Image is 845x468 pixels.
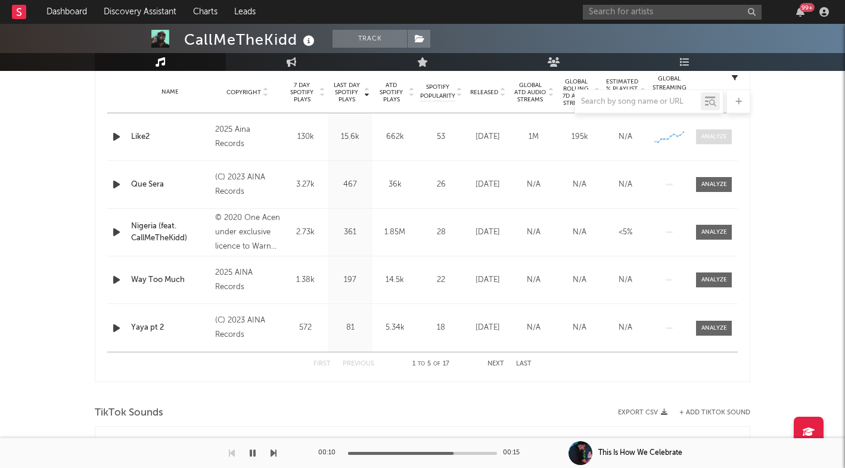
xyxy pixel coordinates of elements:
button: Track [333,30,407,48]
div: 53 [420,131,462,143]
button: Previous [343,361,374,367]
button: + Add TikTok Sound [679,410,750,416]
div: (C) 2023 AINA Records [215,314,280,342]
span: to [418,361,425,367]
span: ATD Spotify Plays [375,82,407,103]
button: Export CSV [618,409,667,416]
div: 36k [375,179,414,191]
span: of [433,361,440,367]
div: [DATE] [468,131,508,143]
div: [DATE] [468,322,508,334]
div: 22 [420,274,462,286]
span: Estimated % Playlist Streams Last Day [605,78,638,107]
div: 572 [286,322,325,334]
div: N/A [605,179,645,191]
div: 26 [420,179,462,191]
span: TikTok Sounds [95,406,163,420]
div: 1 5 17 [398,357,464,371]
div: N/A [514,274,554,286]
div: [DATE] [468,227,508,238]
div: 00:15 [503,446,527,460]
div: N/A [605,274,645,286]
div: Name [131,88,209,97]
div: N/A [605,322,645,334]
div: 14.5k [375,274,414,286]
div: 1.38k [286,274,325,286]
div: 99 + [800,3,815,12]
div: (C) 2023 AINA Records [215,171,280,199]
div: This Is How We Celebrate [598,448,682,458]
div: 195k [560,131,599,143]
button: + Add TikTok Sound [667,410,750,416]
div: © 2020 One Acen under exclusive licence to Warner Music UK Limited [215,211,280,254]
div: N/A [560,227,599,238]
button: Last [516,361,532,367]
div: N/A [514,179,554,191]
div: 28 [420,227,462,238]
div: 15.6k [331,131,369,143]
div: 81 [331,322,369,334]
div: 662k [375,131,414,143]
input: Search by song name or URL [575,97,701,107]
div: N/A [560,179,599,191]
a: Yaya pt 2 [131,322,209,334]
div: 3.27k [286,179,325,191]
a: Way Too Much [131,274,209,286]
div: N/A [605,131,645,143]
button: Next [487,361,504,367]
div: 18 [420,322,462,334]
span: Spotify Popularity [420,83,455,101]
a: Nigeria (feat. CallMeTheKidd) [131,221,209,244]
div: 2.73k [286,227,325,238]
button: 99+ [796,7,804,17]
span: Released [470,89,498,96]
button: First [313,361,331,367]
span: Global ATD Audio Streams [514,82,546,103]
div: 361 [331,227,369,238]
div: [DATE] [468,274,508,286]
div: Global Streaming Trend (Last 60D) [651,75,687,110]
div: N/A [514,322,554,334]
div: CallMeTheKidd [184,30,318,49]
div: 197 [331,274,369,286]
div: 5.34k [375,322,414,334]
div: 1.85M [375,227,414,238]
span: Global Rolling 7D Audio Streams [560,78,592,107]
div: 2025 AINA Records [215,266,280,295]
span: Copyright [226,89,261,96]
div: 130k [286,131,325,143]
div: [DATE] [468,179,508,191]
span: 7 Day Spotify Plays [286,82,318,103]
div: N/A [560,274,599,286]
a: Like2 [131,131,209,143]
div: N/A [514,227,554,238]
span: Last Day Spotify Plays [331,82,362,103]
div: N/A [560,322,599,334]
input: Search for artists [583,5,762,20]
div: 00:10 [318,446,342,460]
div: 1M [514,131,554,143]
div: <5% [605,227,645,238]
a: Que Sera [131,179,209,191]
div: 467 [331,179,369,191]
div: 2025 Aina Records [215,123,280,151]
